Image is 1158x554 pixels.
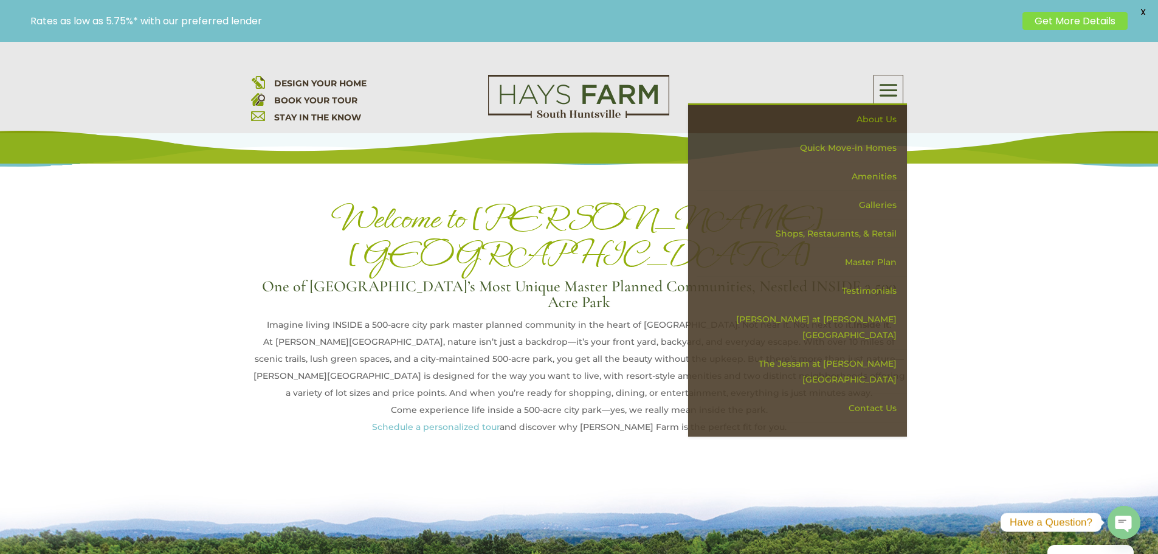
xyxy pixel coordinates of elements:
[251,201,908,279] h1: Welcome to [PERSON_NAME][GEOGRAPHIC_DATA]
[274,95,357,106] a: BOOK YOUR TOUR
[274,112,361,123] a: STAY IN THE KNOW
[697,162,907,191] a: Amenities
[697,134,907,162] a: Quick Move-in Homes
[1022,12,1128,30] a: Get More Details
[697,350,907,394] a: The Jessam at [PERSON_NAME][GEOGRAPHIC_DATA]
[697,305,907,350] a: [PERSON_NAME] at [PERSON_NAME][GEOGRAPHIC_DATA]
[251,333,908,401] div: At [PERSON_NAME][GEOGRAPHIC_DATA], nature isn’t just a backdrop—it’s your front yard, backyard, a...
[372,421,500,432] a: Schedule a personalized tour
[697,220,907,248] a: Shops, Restaurants, & Retail
[697,277,907,305] a: Testimonials
[274,78,367,89] a: DESIGN YOUR HOME
[251,92,265,106] img: book your home tour
[488,110,669,121] a: hays farm homes huntsville development
[251,75,265,89] img: design your home
[251,316,908,333] div: Imagine living INSIDE a 500-acre city park master planned community in the heart of [GEOGRAPHIC_D...
[251,279,908,316] h3: One of [GEOGRAPHIC_DATA]’s Most Unique Master Planned Communities, Nestled INSIDE a 500 Acre Park
[697,105,907,134] a: About Us
[30,15,1016,27] p: Rates as low as 5.75%* with our preferred lender
[251,418,908,435] p: and discover why [PERSON_NAME] Farm is the perfect fit for you.
[697,394,907,423] a: Contact Us
[488,75,669,119] img: Logo
[697,191,907,220] a: Galleries
[1134,3,1152,21] span: X
[697,248,907,277] a: Master Plan
[251,401,908,418] div: Come experience life inside a 500-acre city park—yes, we really mean inside the park.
